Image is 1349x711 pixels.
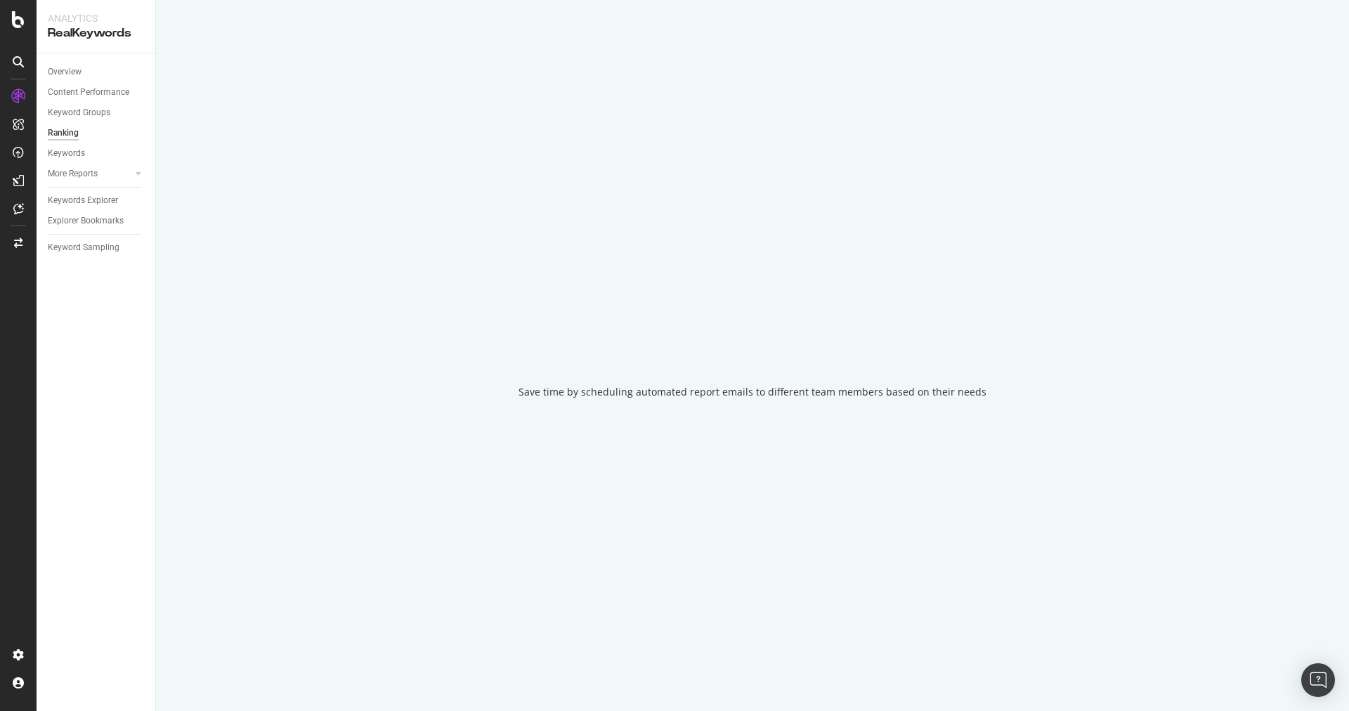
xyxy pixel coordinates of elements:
[48,105,110,120] div: Keyword Groups
[48,214,145,228] a: Explorer Bookmarks
[48,126,79,141] div: Ranking
[48,146,85,161] div: Keywords
[48,193,118,208] div: Keywords Explorer
[48,126,145,141] a: Ranking
[48,240,119,255] div: Keyword Sampling
[48,11,144,25] div: Analytics
[48,85,145,100] a: Content Performance
[48,85,129,100] div: Content Performance
[48,146,145,161] a: Keywords
[48,214,124,228] div: Explorer Bookmarks
[48,167,131,181] a: More Reports
[48,65,82,79] div: Overview
[519,385,986,399] div: Save time by scheduling automated report emails to different team members based on their needs
[1301,663,1335,697] div: Open Intercom Messenger
[48,193,145,208] a: Keywords Explorer
[48,240,145,255] a: Keyword Sampling
[48,65,145,79] a: Overview
[48,25,144,41] div: RealKeywords
[702,312,803,363] div: animation
[48,105,145,120] a: Keyword Groups
[48,167,98,181] div: More Reports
